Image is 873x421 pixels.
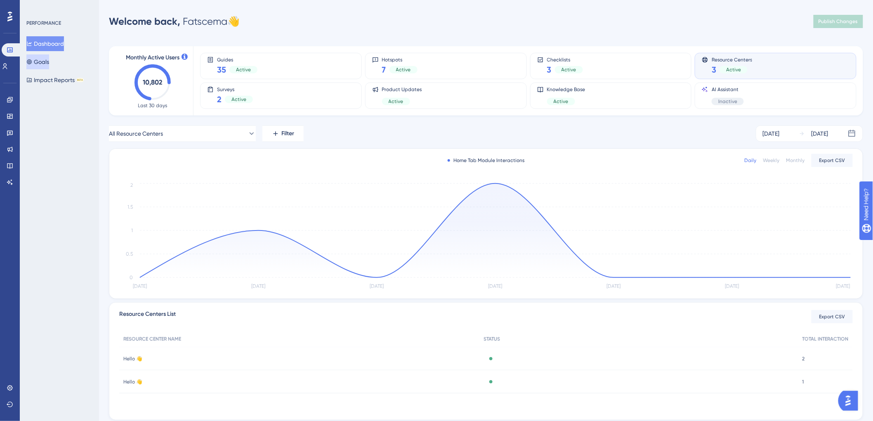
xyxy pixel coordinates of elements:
button: Impact ReportsBETA [26,73,84,87]
span: Product Updates [382,86,422,93]
button: Filter [262,125,304,142]
div: Monthly [786,157,805,164]
span: 3 [712,64,716,75]
tspan: [DATE] [488,284,503,289]
span: Surveys [217,86,253,92]
span: Active [554,98,569,105]
tspan: [DATE] [370,284,384,289]
span: Guides [217,56,257,62]
tspan: 0 [130,275,133,280]
button: Export CSV [812,310,853,323]
span: Resource Centers List [119,309,176,324]
span: Last 30 days [138,102,168,109]
span: 3 [547,64,552,75]
span: Hello 👋 [123,355,142,362]
span: Hotspots [382,56,418,62]
tspan: [DATE] [725,284,739,289]
button: All Resource Centers [109,125,256,142]
tspan: 1.5 [127,204,133,210]
span: Resource Centers [712,56,752,62]
button: Export CSV [812,154,853,167]
span: TOTAL INTERACTION [802,336,849,342]
div: Daily [745,157,757,164]
span: AI Assistant [712,86,744,93]
span: Need Help? [19,2,52,12]
span: Inactive [718,98,737,105]
span: Publish Changes [819,18,858,25]
span: 1 [802,379,804,385]
span: Active [231,96,246,103]
text: 10,802 [143,78,163,86]
span: Active [396,66,411,73]
button: Publish Changes [814,15,863,28]
button: Goals [26,54,49,69]
span: STATUS [484,336,500,342]
tspan: 0.5 [126,251,133,257]
span: Active [562,66,576,73]
div: [DATE] [812,129,828,139]
div: BETA [76,78,84,82]
span: Active [389,98,403,105]
span: 2 [217,94,222,105]
div: Home Tab Module Interactions [448,157,524,164]
span: Active [726,66,741,73]
button: Dashboard [26,36,64,51]
span: Export CSV [819,157,845,164]
tspan: 1 [131,228,133,233]
span: Hello 👋 [123,379,142,385]
tspan: 2 [130,182,133,188]
span: Export CSV [819,313,845,320]
span: 35 [217,64,226,75]
span: All Resource Centers [109,129,163,139]
span: Filter [282,129,295,139]
tspan: [DATE] [133,284,147,289]
div: Weekly [763,157,780,164]
div: Fatscema 👋 [109,15,240,28]
div: PERFORMANCE [26,20,61,26]
tspan: [DATE] [836,284,850,289]
tspan: [DATE] [607,284,621,289]
iframe: UserGuiding AI Assistant Launcher [838,388,863,413]
span: Welcome back, [109,15,180,27]
span: Active [236,66,251,73]
span: RESOURCE CENTER NAME [123,336,181,342]
div: [DATE] [763,129,780,139]
span: Checklists [547,56,583,62]
span: Monthly Active Users [126,53,179,63]
tspan: [DATE] [251,284,265,289]
span: Knowledge Base [547,86,585,93]
span: 7 [382,64,386,75]
span: 2 [802,355,805,362]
